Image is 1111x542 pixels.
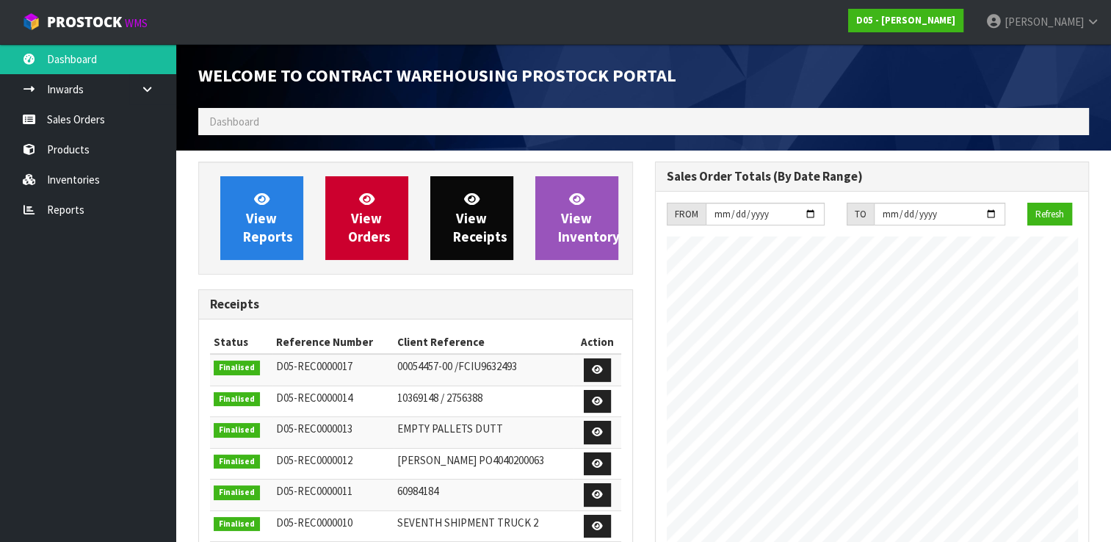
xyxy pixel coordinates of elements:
[397,422,503,436] span: EMPTY PALLETS DUTT
[209,115,259,129] span: Dashboard
[276,516,352,530] span: D05-REC0000010
[667,203,706,226] div: FROM
[397,516,538,530] span: SEVENTH SHIPMENT TRUCK 2
[394,330,573,354] th: Client Reference
[397,484,438,498] span: 60984184
[348,190,391,245] span: View Orders
[453,190,507,245] span: View Receipts
[397,453,544,467] span: [PERSON_NAME] PO4040200063
[210,330,272,354] th: Status
[276,484,352,498] span: D05-REC0000011
[214,361,260,375] span: Finalised
[214,485,260,500] span: Finalised
[276,391,352,405] span: D05-REC0000014
[210,297,621,311] h3: Receipts
[535,176,618,260] a: ViewInventory
[243,190,293,245] span: View Reports
[220,176,303,260] a: ViewReports
[47,12,122,32] span: ProStock
[847,203,874,226] div: TO
[1005,15,1084,29] span: [PERSON_NAME]
[558,190,620,245] span: View Inventory
[325,176,408,260] a: ViewOrders
[214,423,260,438] span: Finalised
[198,64,676,87] span: Welcome to Contract Warehousing ProStock Portal
[22,12,40,31] img: cube-alt.png
[272,330,394,354] th: Reference Number
[214,392,260,407] span: Finalised
[276,359,352,373] span: D05-REC0000017
[276,453,352,467] span: D05-REC0000012
[430,176,513,260] a: ViewReceipts
[397,391,482,405] span: 10369148 / 2756388
[397,359,517,373] span: 00054457-00 /FCIU9632493
[1027,203,1072,226] button: Refresh
[276,422,352,436] span: D05-REC0000013
[856,14,955,26] strong: D05 - [PERSON_NAME]
[214,517,260,532] span: Finalised
[214,455,260,469] span: Finalised
[667,170,1078,184] h3: Sales Order Totals (By Date Range)
[125,16,148,30] small: WMS
[573,330,620,354] th: Action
